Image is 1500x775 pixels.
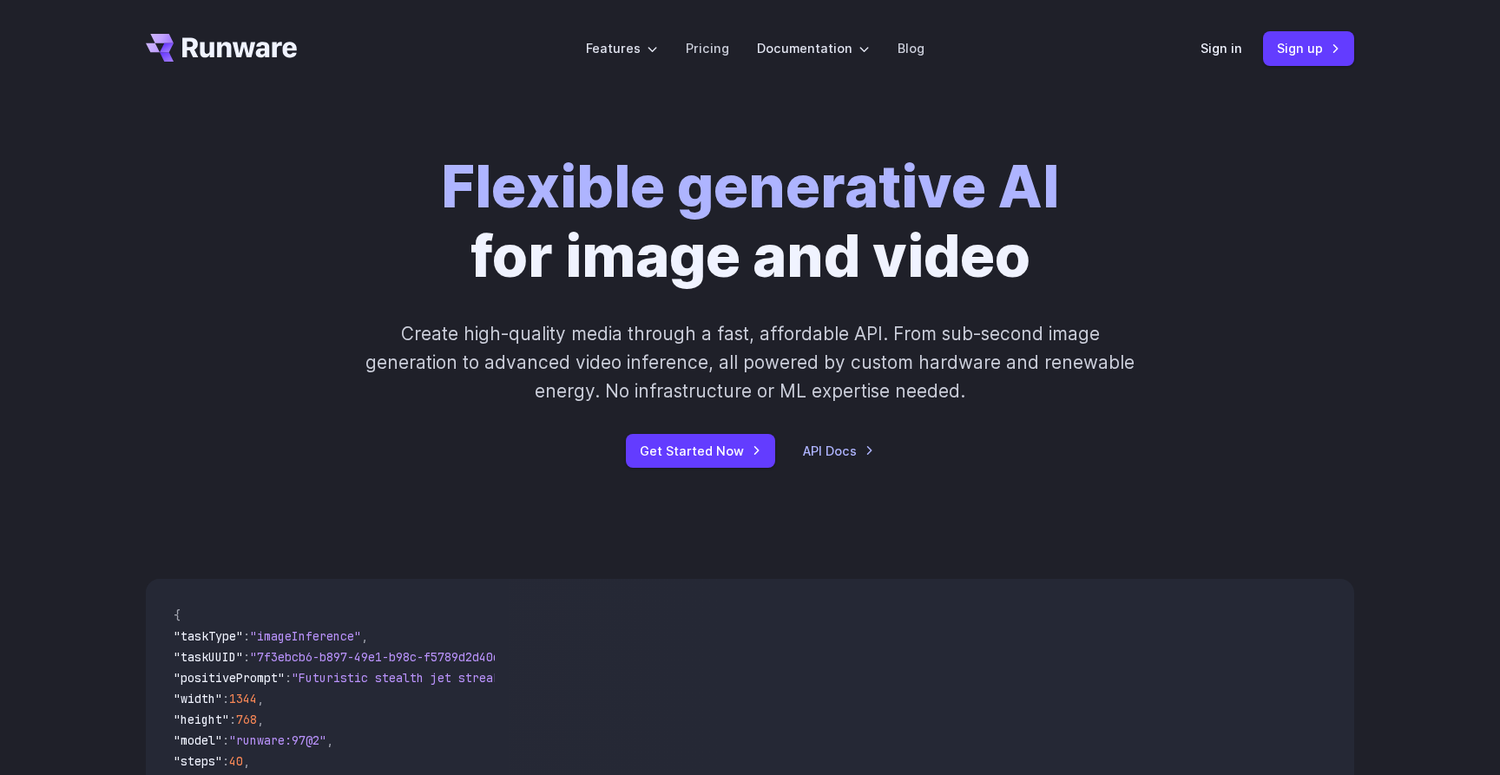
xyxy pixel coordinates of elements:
[1201,38,1242,58] a: Sign in
[626,434,775,468] a: Get Started Now
[257,691,264,706] span: ,
[229,691,257,706] span: 1344
[686,38,729,58] a: Pricing
[243,649,250,665] span: :
[441,152,1059,221] strong: Flexible generative AI
[243,628,250,644] span: :
[222,691,229,706] span: :
[174,628,243,644] span: "taskType"
[174,712,229,727] span: "height"
[257,712,264,727] span: ,
[174,649,243,665] span: "taskUUID"
[250,628,361,644] span: "imageInference"
[174,732,222,748] span: "model"
[441,153,1059,292] h1: for image and video
[364,319,1137,406] p: Create high-quality media through a fast, affordable API. From sub-second image generation to adv...
[236,712,257,727] span: 768
[292,670,924,686] span: "Futuristic stealth jet streaking through a neon-lit cityscape with glowing purple exhaust"
[326,732,333,748] span: ,
[586,38,658,58] label: Features
[174,670,285,686] span: "positivePrompt"
[229,732,326,748] span: "runware:97@2"
[250,649,514,665] span: "7f3ebcb6-b897-49e1-b98c-f5789d2d40d7"
[757,38,870,58] label: Documentation
[285,670,292,686] span: :
[243,753,250,769] span: ,
[174,753,222,769] span: "steps"
[222,732,229,748] span: :
[222,753,229,769] span: :
[229,753,243,769] span: 40
[1263,31,1354,65] a: Sign up
[361,628,368,644] span: ,
[229,712,236,727] span: :
[174,608,181,623] span: {
[146,34,297,62] a: Go to /
[803,441,874,461] a: API Docs
[898,38,924,58] a: Blog
[174,691,222,706] span: "width"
